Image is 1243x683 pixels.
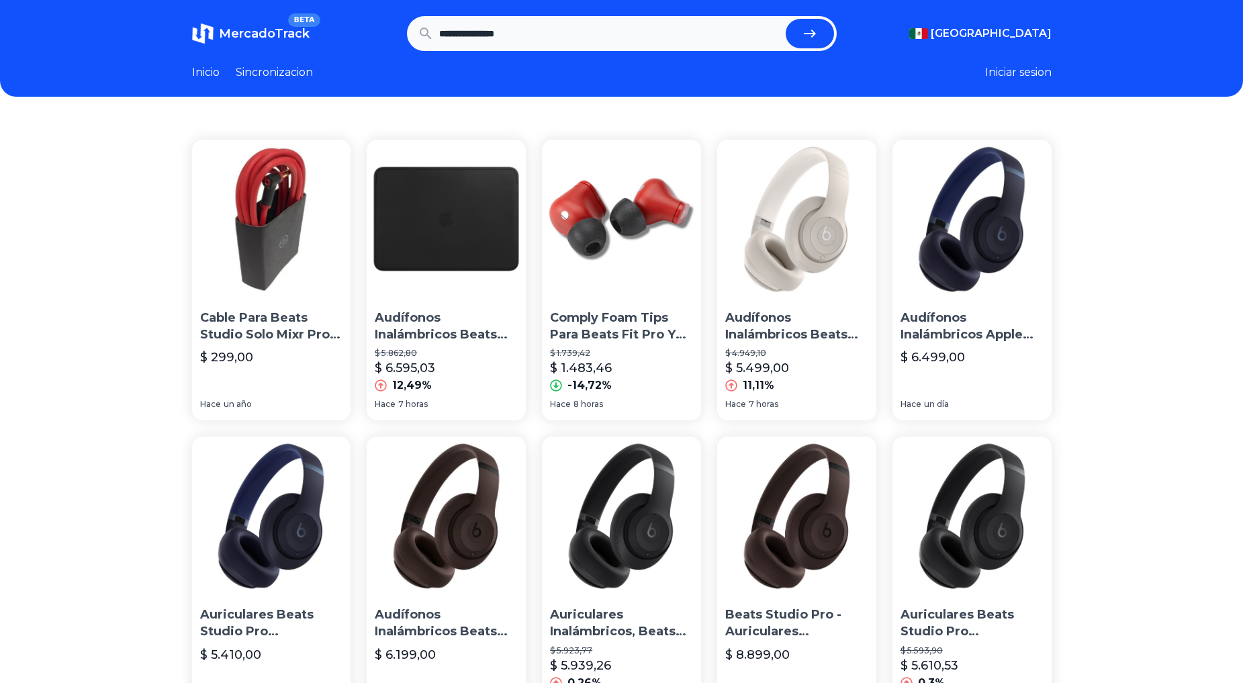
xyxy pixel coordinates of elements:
p: Audífonos Inalámbricos Beats Studio Pro - Azul Marino [375,310,518,343]
p: $ 6.499,00 [901,348,965,367]
button: [GEOGRAPHIC_DATA] [909,26,1052,42]
p: Auriculares Beats Studio Pro Inalámbricos Color Azul Color D [200,606,343,640]
span: 7 horas [749,399,778,410]
p: $ 5.923,77 [550,645,693,656]
p: Comply Foam Tips Para Beats Fit Pro Y Beats Studio Buds Máxi [550,310,693,343]
img: MercadoTrack [192,23,214,44]
button: Iniciar sesion [985,64,1052,81]
span: Hace [375,399,396,410]
p: Beats Studio Pro - Auriculares Inalámbricos Bluetooth [725,606,868,640]
a: Inicio [192,64,220,81]
img: Beats Studio Pro - Auriculares Inalámbricos Bluetooth [717,437,876,596]
img: Auriculares Beats Studio Pro Inalámbricos Color Azul Color D [192,437,351,596]
p: $ 6.595,03 [375,359,435,377]
img: Auriculares Beats Studio Pro Inalámbricos Con Bluetooth [892,437,1052,596]
p: 11,11% [743,377,774,394]
a: Audífonos Inalámbricos Beats Studio Pro - Color AreniscaAudífonos Inalámbricos Beats Studio Pro -... [717,140,876,420]
img: Comply Foam Tips Para Beats Fit Pro Y Beats Studio Buds Máxi [542,140,701,299]
span: Hace [725,399,746,410]
a: Cable Para Beats Studio Solo Mixr Pro Con Control TalkCable Para Beats Studio Solo Mixr Pro Con C... [192,140,351,420]
p: 12,49% [392,377,432,394]
span: BETA [288,13,320,27]
p: $ 1.739,42 [550,348,693,359]
span: Hace [550,399,571,410]
img: Audífonos Inalámbricos Beats Studio Pro - Color Arenisca [717,140,876,299]
p: $ 6.199,00 [375,645,436,664]
p: Auriculares Inalámbricos, Beats Studio Pro, Bluetooth, Negro [550,606,693,640]
p: Audífonos Inalámbricos Apple Beats Studio Pro Mqtr3ll/a Navy [901,310,1044,343]
p: $ 1.483,46 [550,359,612,377]
img: Audífonos Inalámbricos Apple Beats Studio Pro Mqtr3ll/a Navy [892,140,1052,299]
a: Comply Foam Tips Para Beats Fit Pro Y Beats Studio Buds MáxiComply Foam Tips Para Beats Fit Pro Y... [542,140,701,420]
p: Cable Para Beats Studio Solo Mixr Pro Con Control Talk [200,310,343,343]
p: $ 5.499,00 [725,359,789,377]
p: $ 5.862,80 [375,348,518,359]
p: $ 5.939,26 [550,656,611,675]
span: un año [224,399,252,410]
span: [GEOGRAPHIC_DATA] [931,26,1052,42]
a: MercadoTrackBETA [192,23,310,44]
a: Audífonos Inalámbricos Apple Beats Studio Pro Mqtr3ll/a NavyAudífonos Inalámbricos Apple Beats St... [892,140,1052,420]
span: 7 horas [398,399,428,410]
p: $ 4.949,10 [725,348,868,359]
img: Audífonos Inalámbricos Beats Studio Pro - Azul Marino [367,140,526,299]
a: Audífonos Inalámbricos Beats Studio Pro - Azul MarinoAudífonos Inalámbricos Beats Studio Pro - Az... [367,140,526,420]
img: Auriculares Inalámbricos, Beats Studio Pro, Bluetooth, Negro [542,437,701,596]
a: Sincronizacion [236,64,313,81]
span: 8 horas [573,399,603,410]
p: $ 5.610,53 [901,656,958,675]
p: $ 5.593,90 [901,645,1044,656]
p: Auriculares Beats Studio Pro Inalámbricos Con Bluetooth [901,606,1044,640]
p: $ 5.410,00 [200,645,261,664]
span: MercadoTrack [219,26,310,41]
img: Mexico [909,28,928,39]
span: Hace [200,399,221,410]
span: Hace [901,399,921,410]
img: Cable Para Beats Studio Solo Mixr Pro Con Control Talk [192,140,351,299]
span: un día [924,399,949,410]
p: $ 8.899,00 [725,645,790,664]
p: -14,72% [567,377,612,394]
p: Audífonos Inalámbricos Beats Studio Pro - Color Arenisca [725,310,868,343]
img: Audífonos Inalámbricos Beats Studio Pro Color Marron [367,437,526,596]
p: $ 299,00 [200,348,253,367]
p: Audífonos Inalámbricos Beats Studio Pro Color [PERSON_NAME] [375,606,518,640]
